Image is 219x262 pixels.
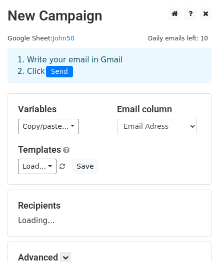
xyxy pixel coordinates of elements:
a: Templates [18,144,61,155]
span: Daily emails left: 10 [144,33,211,44]
small: Google Sheet: [7,34,74,42]
h5: Email column [117,104,201,115]
span: Send [46,66,73,78]
a: Copy/paste... [18,119,79,134]
div: Loading... [18,200,201,226]
h5: Recipients [18,200,201,211]
a: John50 [52,34,74,42]
a: Daily emails left: 10 [144,34,211,42]
h5: Variables [18,104,102,115]
h2: New Campaign [7,7,211,24]
button: Save [72,159,98,174]
a: Load... [18,159,56,174]
div: 1. Write your email in Gmail 2. Click [10,54,209,77]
